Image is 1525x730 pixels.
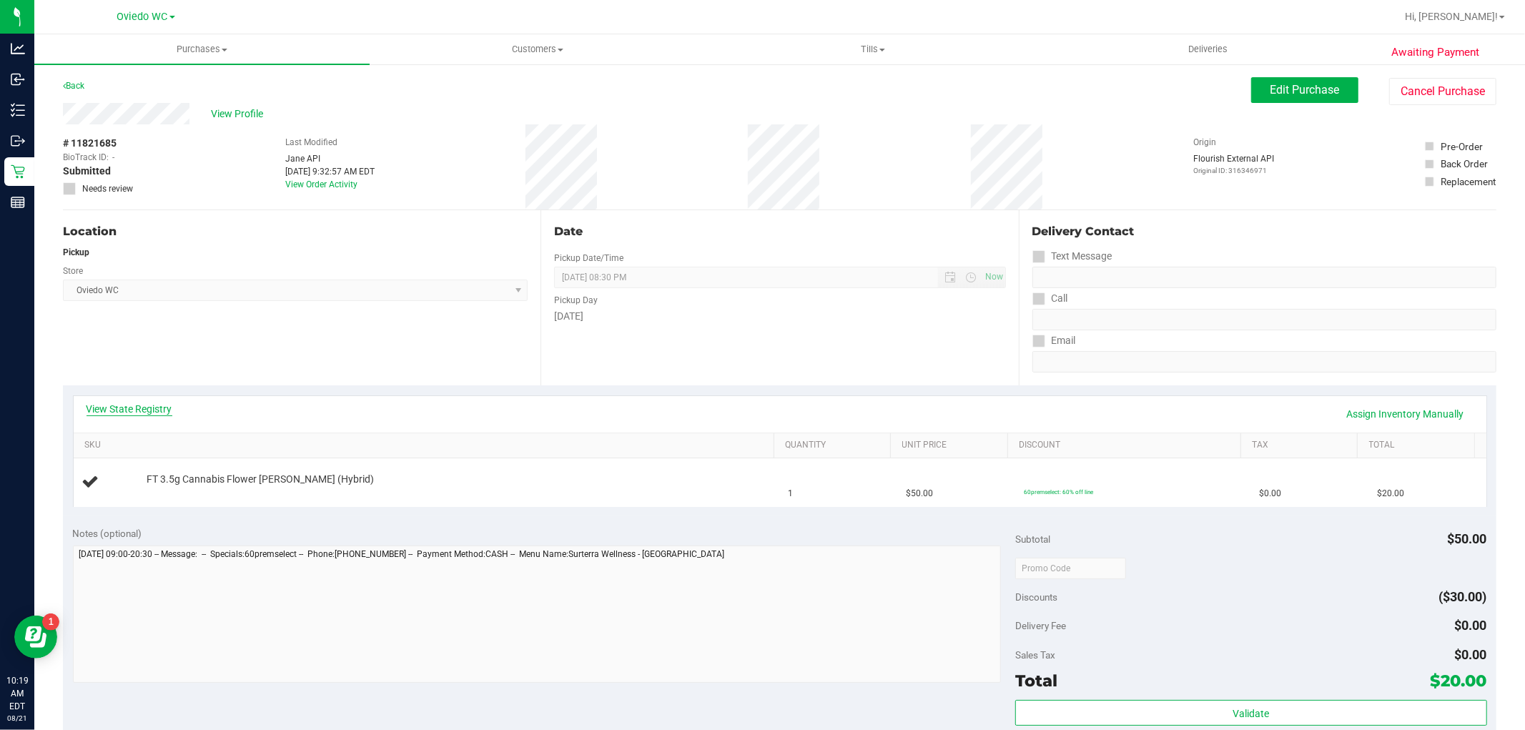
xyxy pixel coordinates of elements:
a: Assign Inventory Manually [1338,402,1474,426]
p: Original ID: 316346971 [1193,165,1274,176]
a: Customers [370,34,705,64]
span: Needs review [82,182,133,195]
span: $20.00 [1431,671,1487,691]
label: Email [1032,330,1076,351]
span: $20.00 [1377,487,1404,500]
inline-svg: Inbound [11,72,25,87]
span: Sales Tax [1015,649,1055,661]
input: Format: (999) 999-9999 [1032,267,1496,288]
span: 1 [789,487,794,500]
span: Delivery Fee [1015,620,1066,631]
a: Total [1369,440,1469,451]
span: $0.00 [1259,487,1281,500]
span: Edit Purchase [1270,83,1340,97]
p: 08/21 [6,713,28,724]
span: Oviedo WC [117,11,168,23]
inline-svg: Retail [11,164,25,179]
input: Format: (999) 999-9999 [1032,309,1496,330]
button: Cancel Purchase [1389,78,1496,105]
label: Origin [1193,136,1216,149]
div: [DATE] 9:32:57 AM EDT [285,165,375,178]
div: Back Order [1441,157,1488,171]
a: Discount [1019,440,1235,451]
button: Edit Purchase [1251,77,1358,103]
label: Text Message [1032,246,1112,267]
span: $50.00 [906,487,933,500]
span: Deliveries [1169,43,1247,56]
span: $0.00 [1455,618,1487,633]
span: Validate [1233,708,1269,719]
span: Hi, [PERSON_NAME]! [1405,11,1498,22]
a: Unit Price [902,440,1002,451]
a: Purchases [34,34,370,64]
a: Back [63,81,84,91]
a: Tax [1252,440,1352,451]
div: Location [63,223,528,240]
label: Call [1032,288,1068,309]
span: Notes (optional) [73,528,142,539]
label: Last Modified [285,136,337,149]
span: $0.00 [1455,647,1487,662]
div: Flourish External API [1193,152,1274,176]
a: View State Registry [87,402,172,416]
iframe: Resource center unread badge [42,613,59,631]
inline-svg: Inventory [11,103,25,117]
strong: Pickup [63,247,89,257]
span: Tills [706,43,1040,56]
label: Store [63,265,83,277]
span: FT 3.5g Cannabis Flower [PERSON_NAME] (Hybrid) [147,473,374,486]
span: ($30.00) [1439,589,1487,604]
div: Jane API [285,152,375,165]
div: Date [554,223,1005,240]
button: Validate [1015,700,1486,726]
label: Pickup Day [554,294,598,307]
div: Replacement [1441,174,1496,189]
span: $50.00 [1448,531,1487,546]
span: Purchases [34,43,370,56]
a: Deliveries [1040,34,1376,64]
span: Customers [370,43,704,56]
div: Pre-Order [1441,139,1483,154]
div: [DATE] [554,309,1005,324]
inline-svg: Reports [11,195,25,209]
span: Awaiting Payment [1391,44,1479,61]
span: Submitted [63,164,111,179]
div: Delivery Contact [1032,223,1496,240]
span: # 11821685 [63,136,117,151]
a: View Order Activity [285,179,357,189]
span: Discounts [1015,584,1057,610]
inline-svg: Analytics [11,41,25,56]
a: Quantity [785,440,885,451]
a: Tills [705,34,1040,64]
span: Total [1015,671,1057,691]
label: Pickup Date/Time [554,252,623,265]
inline-svg: Outbound [11,134,25,148]
input: Promo Code [1015,558,1126,579]
a: SKU [84,440,769,451]
span: BioTrack ID: [63,151,109,164]
span: 60premselect: 60% off line [1024,488,1093,495]
span: View Profile [211,107,268,122]
span: Subtotal [1015,533,1050,545]
iframe: Resource center [14,616,57,659]
p: 10:19 AM EDT [6,674,28,713]
span: - [112,151,114,164]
